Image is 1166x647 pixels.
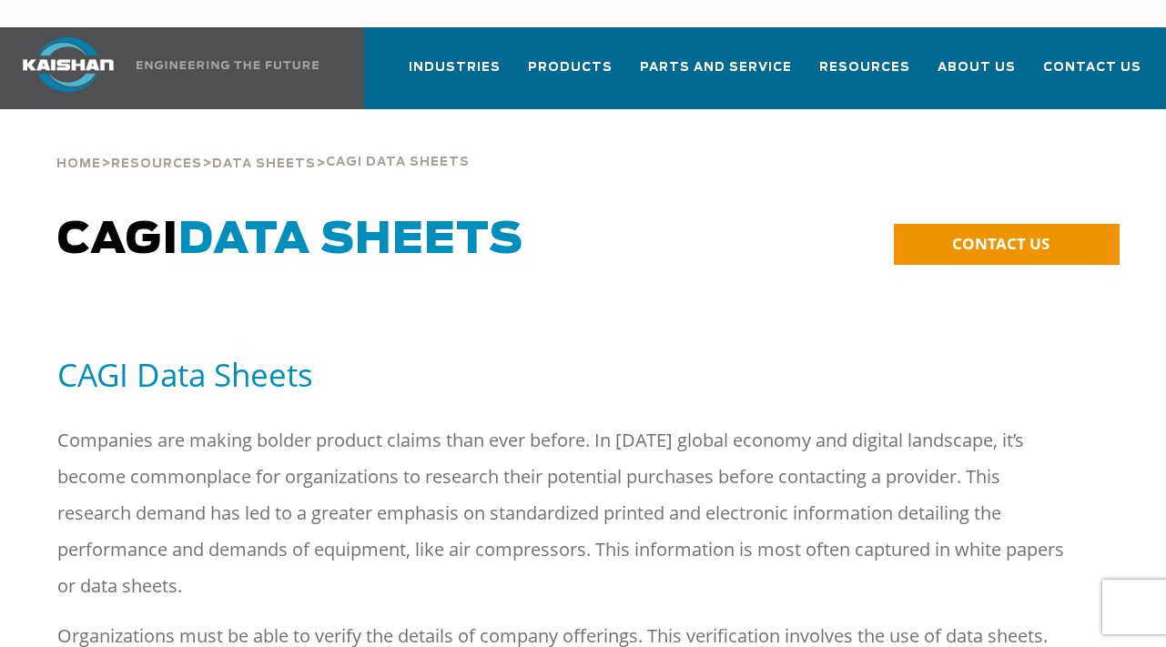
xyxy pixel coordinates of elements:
[528,57,613,78] span: Products
[894,224,1120,265] a: CONTACT US
[819,44,910,106] a: Resources
[640,57,792,78] span: Parts and Service
[111,158,202,170] span: Resources
[57,354,1109,395] h5: CAGI Data Sheets
[57,218,523,262] span: CAGI
[1043,44,1141,106] a: Contact Us
[938,44,1016,106] a: About Us
[409,57,501,78] span: Industries
[409,44,501,106] a: Industries
[56,158,101,170] span: Home
[178,218,523,262] span: Data Sheets
[952,233,1049,254] span: CONTACT US
[56,155,101,171] a: Home
[819,57,910,78] span: Resources
[212,158,316,170] span: Data Sheets
[212,155,316,171] a: Data Sheets
[111,155,202,171] a: Resources
[56,109,470,178] div: > > >
[640,44,792,106] a: Parts and Service
[938,57,1016,78] span: About Us
[57,422,1076,604] p: Companies are making bolder product claims than ever before. In [DATE] global economy and digital...
[1043,57,1141,78] span: Contact Us
[137,61,319,69] img: Engineering the future
[326,157,470,168] span: Cagi Data Sheets
[528,44,613,106] a: Products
